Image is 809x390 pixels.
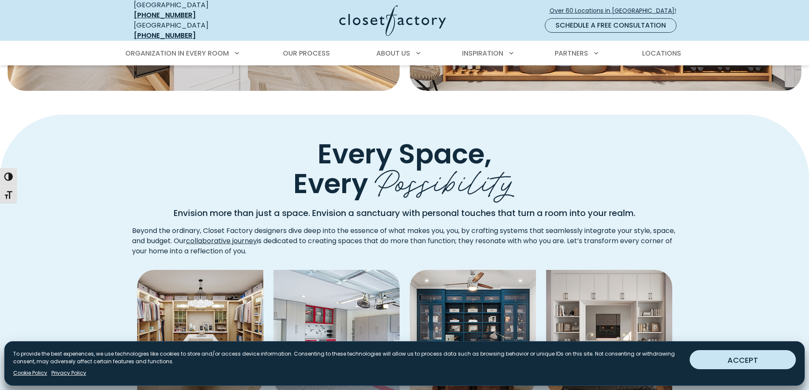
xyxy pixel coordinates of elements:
[555,48,588,58] span: Partners
[339,5,446,36] img: Closet Factory Logo
[186,236,257,246] a: collaborative journey
[318,135,491,173] span: Every Space,
[119,42,690,65] nav: Primary Menu
[545,18,677,33] a: Schedule a Free Consultation
[642,48,681,58] span: Locations
[690,350,796,369] button: ACCEPT
[550,6,683,15] span: Over 60 Locations in [GEOGRAPHIC_DATA]!
[51,369,86,377] a: Privacy Policy
[375,154,516,204] span: Possibility
[462,48,503,58] span: Inspiration
[376,48,410,58] span: About Us
[134,20,257,41] div: [GEOGRAPHIC_DATA]
[174,207,635,219] strong: Envision more than just a space. Envision a sanctuary with personal touches that turn a room into...
[134,31,196,40] a: [PHONE_NUMBER]
[13,369,47,377] a: Cookie Policy
[134,10,196,20] a: [PHONE_NUMBER]
[13,350,683,365] p: To provide the best experiences, we use technologies like cookies to store and/or access device i...
[549,3,683,18] a: Over 60 Locations in [GEOGRAPHIC_DATA]!
[132,226,677,256] p: Beyond the ordinary, Closet Factory designers dive deep into the essence of what makes you, you, ...
[283,48,330,58] span: Our Process
[293,165,368,202] span: Every
[125,48,229,58] span: Organization in Every Room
